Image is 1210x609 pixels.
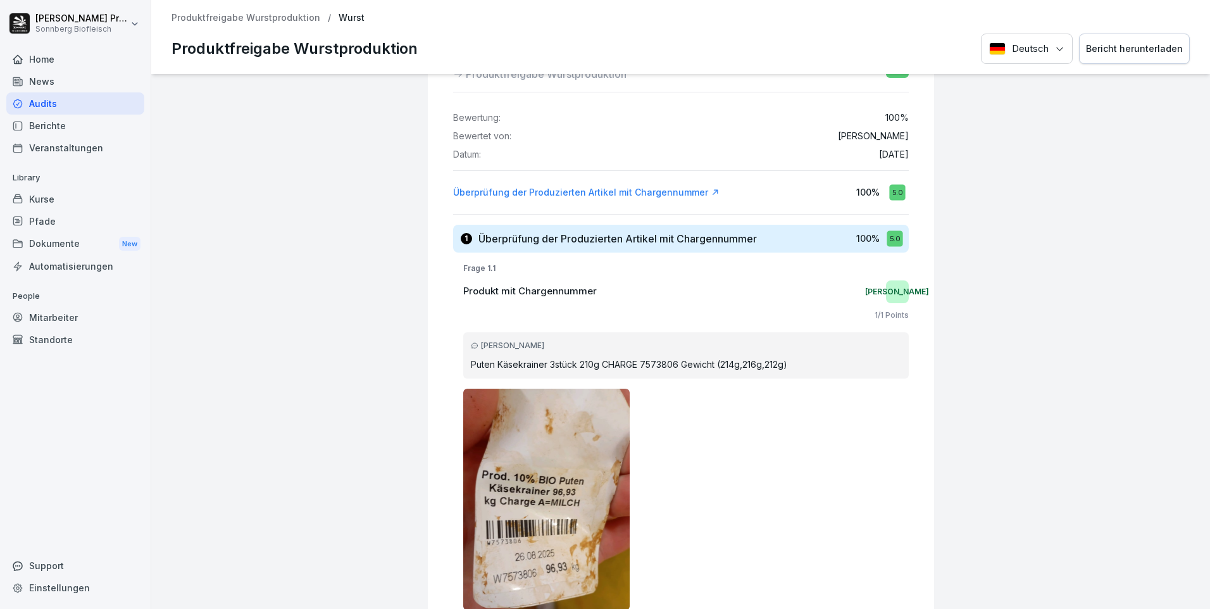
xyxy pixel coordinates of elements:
p: People [6,286,144,306]
p: Puten Käsekrainer 3stück 210g CHARGE 7573806 Gewicht (214g,216g,212g) [471,358,901,371]
p: Bewertung: [453,113,501,123]
div: Dokumente [6,232,144,256]
div: [PERSON_NAME] [471,340,901,351]
div: Support [6,555,144,577]
a: Automatisierungen [6,255,144,277]
p: [PERSON_NAME] [838,131,909,142]
a: Audits [6,92,144,115]
a: Kurse [6,188,144,210]
div: [PERSON_NAME] [886,280,909,303]
p: Sonnberg Biofleisch [35,25,128,34]
p: Library [6,168,144,188]
div: New [119,237,140,251]
a: Einstellungen [6,577,144,599]
img: Deutsch [989,42,1006,55]
button: Language [981,34,1073,65]
p: Deutsch [1012,42,1049,56]
a: News [6,70,144,92]
div: 5.0 [887,230,902,246]
button: Bericht herunterladen [1079,34,1190,65]
p: 100 % [885,113,909,123]
p: 100 % [856,232,880,245]
a: Überprüfung der Produzierten Artikel mit Chargennummer [453,186,720,199]
a: Veranstaltungen [6,137,144,159]
p: Bewertet von: [453,131,511,142]
p: Produktfreigabe Wurstproduktion [172,37,418,60]
p: [DATE] [879,149,909,160]
a: Berichte [6,115,144,137]
a: Home [6,48,144,70]
p: [PERSON_NAME] Preßlauer [35,13,128,24]
a: Mitarbeiter [6,306,144,329]
a: Pfade [6,210,144,232]
h3: Überprüfung der Produzierten Artikel mit Chargennummer [478,232,757,246]
a: Standorte [6,329,144,351]
p: 1 / 1 Points [875,310,909,321]
p: Produktfreigabe Wurstproduktion [466,66,627,82]
p: / [328,13,331,23]
p: Frage 1.1 [463,263,909,274]
p: Datum: [453,149,481,160]
div: 1 [461,233,472,244]
a: Produktfreigabe Wurstproduktion [172,13,320,23]
p: 100 % [856,185,880,199]
div: Bericht herunterladen [1086,42,1183,56]
div: 5.0 [889,184,905,200]
p: Wurst [339,13,365,23]
a: DokumenteNew [6,232,144,256]
p: Produkt mit Chargennummer [463,284,597,299]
